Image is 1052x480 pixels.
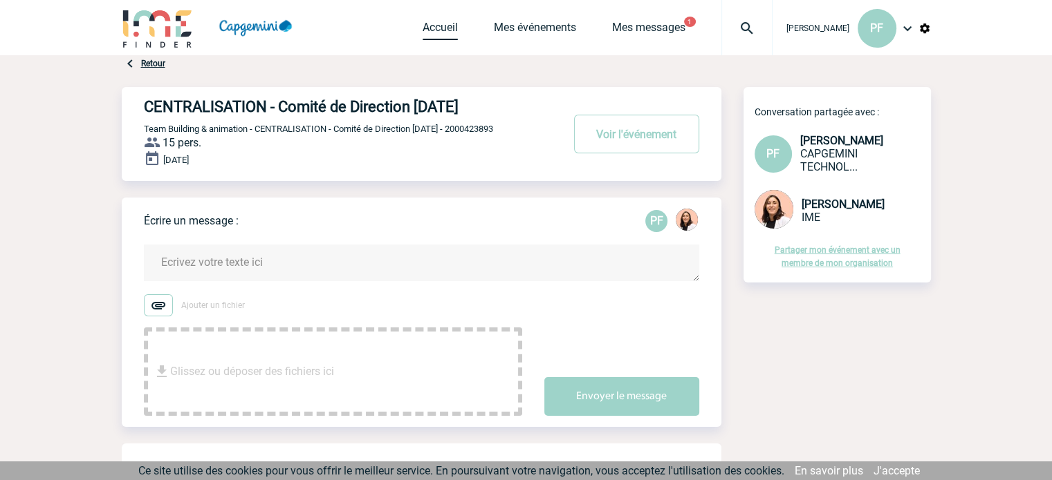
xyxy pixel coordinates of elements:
img: file_download.svg [154,363,170,380]
button: Voir l'événement [574,115,699,153]
span: IME [802,211,820,224]
span: Glissez ou déposer des fichiers ici [170,337,334,406]
button: 1 [684,17,696,27]
span: CAPGEMINI TECHNOLOGY SERVICES [800,147,858,173]
span: [PERSON_NAME] [786,23,849,33]
a: Retour [141,59,165,68]
div: Melissa NOBLET [676,209,698,233]
p: PF [645,210,667,232]
span: [DATE] [163,155,189,165]
a: Accueil [423,21,458,40]
img: 129834-0.png [676,209,698,231]
span: [PERSON_NAME] [800,134,883,147]
img: IME-Finder [122,8,194,48]
button: Envoyer le message [544,377,699,416]
a: Mes événements [494,21,576,40]
span: Ce site utilise des cookies pour vous offrir le meilleur service. En poursuivant votre navigation... [138,464,784,477]
a: Mes messages [612,21,685,40]
a: En savoir plus [795,464,863,477]
span: PF [870,21,883,35]
p: Écrire un message : [144,214,239,227]
img: 129834-0.png [755,190,793,229]
a: Partager mon événement avec un membre de mon organisation [775,245,901,268]
h4: CENTRALISATION - Comité de Direction [DATE] [144,98,521,115]
span: Ajouter un fichier [181,300,245,310]
span: Team Building & animation - CENTRALISATION - Comité de Direction [DATE] - 2000423893 [144,124,493,134]
p: Conversation partagée avec : [755,106,931,117]
a: J'accepte [874,464,920,477]
span: 15 pers. [163,136,201,149]
div: Patricia FONTAINE [645,210,667,232]
span: [PERSON_NAME] [802,198,885,211]
span: PF [766,147,779,160]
